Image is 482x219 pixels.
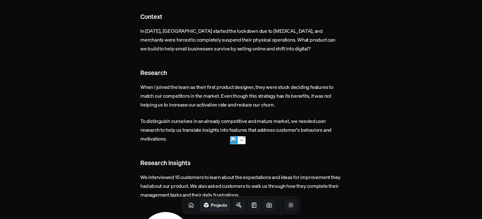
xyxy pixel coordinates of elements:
h2: Context [140,12,342,21]
p: When I joined the team as their first product designer, they were stuck deciding features to matc... [140,83,342,109]
h2: Research [140,68,342,78]
h2: Research Insights [140,158,342,168]
button: Toggle Theme [285,199,297,211]
a: Projects [200,199,230,211]
p: To distinguish ourselves in an already competitive and mature market, we needed user research to ... [140,117,342,143]
p: In [DATE], [GEOGRAPHIC_DATA] started the lockdown due to [MEDICAL_DATA], and merchants were force... [140,26,342,53]
p: We interviewed 15 customers to learn about the expectations and ideas for improvement they had ab... [140,173,342,199]
h1: Projects [211,202,227,208]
